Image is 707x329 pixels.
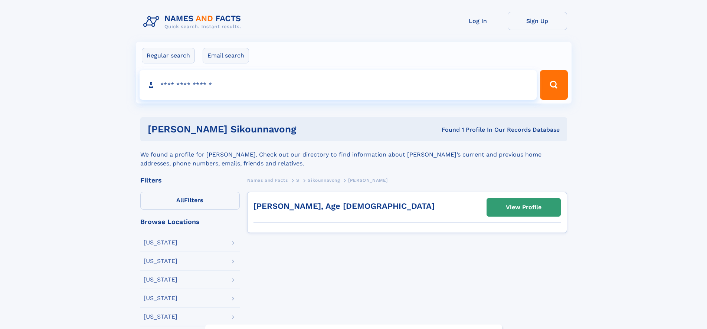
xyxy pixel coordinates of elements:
div: Browse Locations [140,218,240,225]
span: [PERSON_NAME] [348,178,388,183]
div: View Profile [506,199,541,216]
span: All [176,197,184,204]
div: We found a profile for [PERSON_NAME]. Check out our directory to find information about [PERSON_N... [140,141,567,168]
label: Regular search [142,48,195,63]
span: S [296,178,300,183]
div: [US_STATE] [144,240,177,246]
div: [US_STATE] [144,258,177,264]
label: Email search [203,48,249,63]
img: Logo Names and Facts [140,12,247,32]
h1: [PERSON_NAME] sikounnavong [148,125,369,134]
div: [US_STATE] [144,277,177,283]
button: Search Button [540,70,567,100]
span: Sikounnavong [308,178,340,183]
a: S [296,175,300,185]
a: Sikounnavong [308,175,340,185]
a: Log In [448,12,508,30]
input: search input [140,70,537,100]
div: [US_STATE] [144,295,177,301]
a: Sign Up [508,12,567,30]
div: Filters [140,177,240,184]
div: Found 1 Profile In Our Records Database [369,126,560,134]
div: [US_STATE] [144,314,177,320]
a: View Profile [487,198,560,216]
a: [PERSON_NAME], Age [DEMOGRAPHIC_DATA] [253,201,435,211]
a: Names and Facts [247,175,288,185]
label: Filters [140,192,240,210]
